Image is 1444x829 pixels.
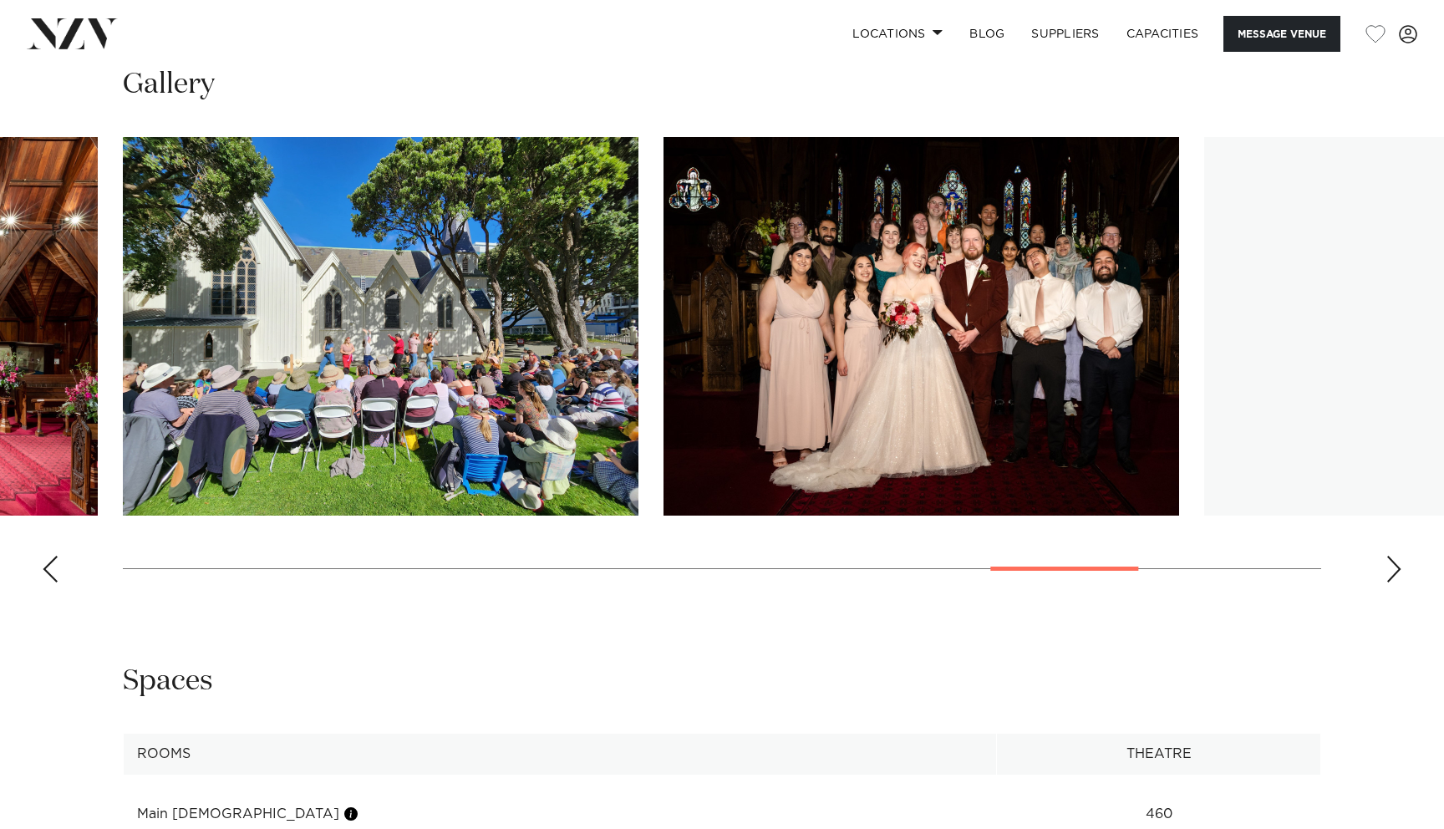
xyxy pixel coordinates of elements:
button: Message Venue [1223,16,1340,52]
a: Locations [839,16,956,52]
th: Rooms [124,734,997,775]
a: BLOG [956,16,1018,52]
img: nzv-logo.png [27,18,118,48]
swiper-slide: 14 / 18 [123,137,638,516]
h2: Gallery [123,66,215,104]
swiper-slide: 15 / 18 [664,137,1179,516]
h2: Spaces [123,663,213,700]
a: Capacities [1113,16,1213,52]
a: SUPPLIERS [1018,16,1112,52]
th: Theatre [997,734,1321,775]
